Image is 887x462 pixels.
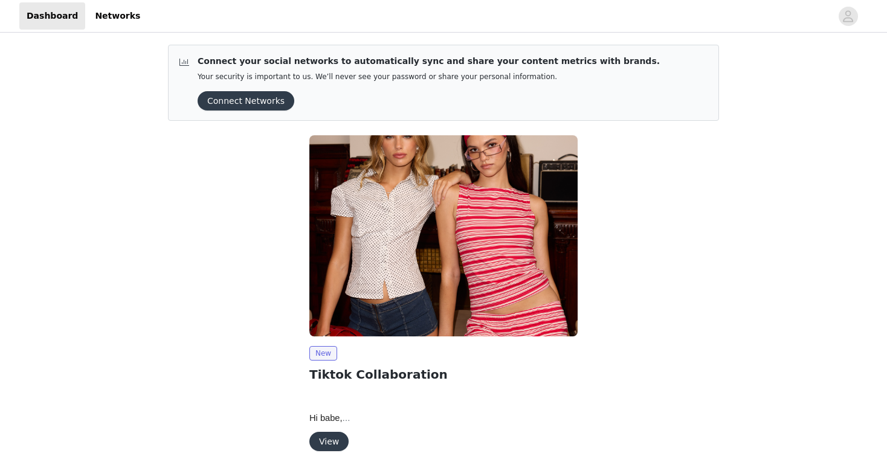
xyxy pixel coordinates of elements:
[198,72,660,82] p: Your security is important to us. We’ll never see your password or share your personal information.
[198,55,660,68] p: Connect your social networks to automatically sync and share your content metrics with brands.
[309,346,337,361] span: New
[198,91,294,111] button: Connect Networks
[309,365,578,383] h2: Tiktok Collaboration
[309,413,350,423] span: Hi babe,
[842,7,854,26] div: avatar
[88,2,147,30] a: Networks
[309,135,578,336] img: Edikted
[19,2,85,30] a: Dashboard
[309,437,349,446] a: View
[309,432,349,451] button: View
